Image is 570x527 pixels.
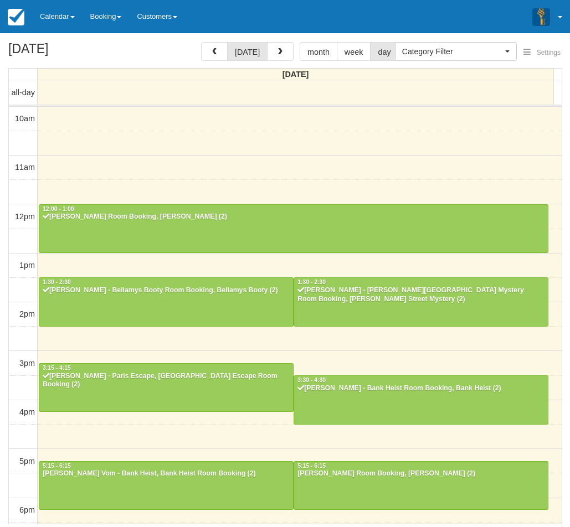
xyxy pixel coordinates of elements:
[395,42,517,61] button: Category Filter
[19,261,35,270] span: 1pm
[537,49,561,56] span: Settings
[300,42,337,61] button: month
[297,384,545,393] div: [PERSON_NAME] - Bank Heist Room Booking, Bank Heist (2)
[227,42,268,61] button: [DATE]
[294,461,548,510] a: 5:15 - 6:15[PERSON_NAME] Room Booking, [PERSON_NAME] (2)
[283,70,309,79] span: [DATE]
[19,407,35,416] span: 4pm
[43,463,71,469] span: 5:15 - 6:15
[8,9,24,25] img: checkfront-main-nav-mini-logo.png
[294,277,548,326] a: 1:30 - 2:30[PERSON_NAME] - [PERSON_NAME][GEOGRAPHIC_DATA] Mystery Room Booking, [PERSON_NAME] Str...
[297,377,326,383] span: 3:30 - 4:30
[517,45,567,61] button: Settings
[370,42,398,61] button: day
[39,204,548,253] a: 12:00 - 1:00[PERSON_NAME] Room Booking, [PERSON_NAME] (2)
[402,46,502,57] span: Category Filter
[43,279,71,285] span: 1:30 - 2:30
[19,457,35,466] span: 5pm
[42,469,290,478] div: [PERSON_NAME] Vom - Bank Heist, Bank Heist Room Booking (2)
[19,359,35,368] span: 3pm
[42,372,290,390] div: [PERSON_NAME] - Paris Escape, [GEOGRAPHIC_DATA] Escape Room Booking (2)
[42,286,290,295] div: [PERSON_NAME] - Bellamys Booty Room Booking, Bellamys Booty (2)
[39,461,294,510] a: 5:15 - 6:15[PERSON_NAME] Vom - Bank Heist, Bank Heist Room Booking (2)
[19,309,35,318] span: 2pm
[15,163,35,172] span: 11am
[12,88,35,97] span: all-day
[39,277,294,326] a: 1:30 - 2:30[PERSON_NAME] - Bellamys Booty Room Booking, Bellamys Booty (2)
[15,212,35,221] span: 12pm
[294,375,548,424] a: 3:30 - 4:30[PERSON_NAME] - Bank Heist Room Booking, Bank Heist (2)
[15,114,35,123] span: 10am
[43,365,71,371] span: 3:15 - 4:15
[532,8,550,25] img: A3
[297,469,545,478] div: [PERSON_NAME] Room Booking, [PERSON_NAME] (2)
[43,206,74,212] span: 12:00 - 1:00
[297,286,545,304] div: [PERSON_NAME] - [PERSON_NAME][GEOGRAPHIC_DATA] Mystery Room Booking, [PERSON_NAME] Street Mystery...
[39,363,294,412] a: 3:15 - 4:15[PERSON_NAME] - Paris Escape, [GEOGRAPHIC_DATA] Escape Room Booking (2)
[297,463,326,469] span: 5:15 - 6:15
[337,42,371,61] button: week
[19,505,35,514] span: 6pm
[297,279,326,285] span: 1:30 - 2:30
[8,42,148,63] h2: [DATE]
[42,213,545,221] div: [PERSON_NAME] Room Booking, [PERSON_NAME] (2)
